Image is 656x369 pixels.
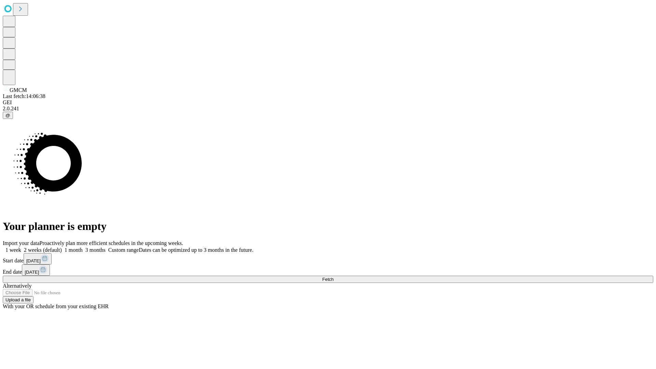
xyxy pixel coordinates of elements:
[322,277,333,282] span: Fetch
[25,270,39,275] span: [DATE]
[3,112,13,119] button: @
[3,106,653,112] div: 2.0.241
[139,247,253,253] span: Dates can be optimized up to 3 months in the future.
[3,99,653,106] div: GEI
[10,87,27,93] span: GMCM
[108,247,139,253] span: Custom range
[24,253,52,264] button: [DATE]
[3,93,45,99] span: Last fetch: 14:06:38
[65,247,83,253] span: 1 month
[22,264,50,276] button: [DATE]
[3,264,653,276] div: End date
[26,258,41,263] span: [DATE]
[3,276,653,283] button: Fetch
[5,247,21,253] span: 1 week
[3,283,31,289] span: Alternatively
[3,253,653,264] div: Start date
[3,220,653,233] h1: Your planner is empty
[24,247,62,253] span: 2 weeks (default)
[5,113,10,118] span: @
[85,247,106,253] span: 3 months
[40,240,183,246] span: Proactively plan more efficient schedules in the upcoming weeks.
[3,303,109,309] span: With your OR schedule from your existing EHR
[3,296,33,303] button: Upload a file
[3,240,40,246] span: Import your data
